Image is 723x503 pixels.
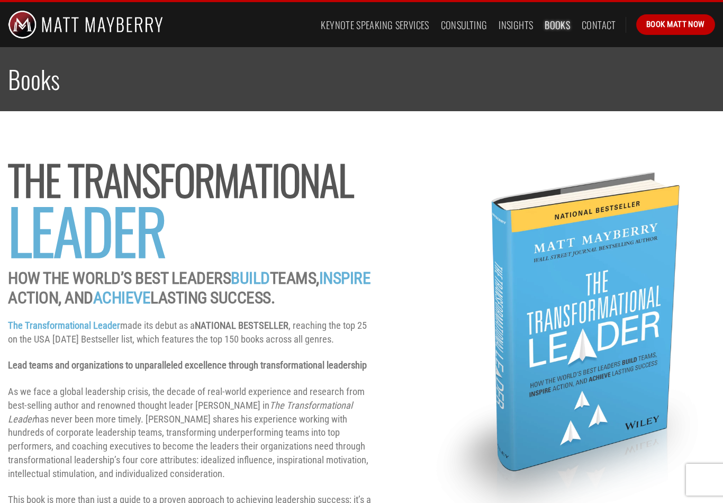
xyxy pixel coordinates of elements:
[8,2,163,47] img: Matt Mayberry
[499,15,533,34] a: Insights
[646,18,705,31] span: Book Matt Now
[319,268,371,288] strong: Inspire
[8,385,372,480] p: As we face a global leadership crisis, the decade of real-world experience and research from best...
[8,360,367,371] span: Lead teams and organizations to unparalleled excellence through transformational leadership
[195,320,288,331] strong: NATIONAL BESTSELLER
[93,288,151,308] strong: Achieve
[8,400,353,425] em: The Transformational Leader
[8,319,372,346] p: made its debut as a , reaching the top 25 on the USA [DATE] Bestseller list, which features the t...
[441,15,487,34] a: Consulting
[8,60,60,97] span: Books
[231,268,270,288] strong: Build
[545,15,570,34] a: Books
[8,268,372,308] p: How the World’s Best Leaders Teams, Action, And Lasting Success.
[636,14,715,34] a: Book Matt Now
[8,159,372,261] h2: The Transformational
[8,185,166,275] span: Leader
[321,15,429,34] a: Keynote Speaking Services
[8,320,120,331] span: The Transformational Leader
[582,15,616,34] a: Contact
